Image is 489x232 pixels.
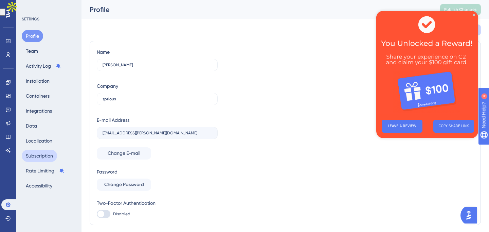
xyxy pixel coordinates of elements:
button: Data [22,120,41,132]
div: Close Preview [96,3,99,5]
iframe: UserGuiding AI Assistant Launcher [460,205,481,226]
div: SETTINGS [22,16,77,22]
div: E-mail Address [97,116,129,124]
button: Integrations [22,105,56,117]
input: Name Surname [103,63,212,67]
div: Company [97,82,118,90]
div: Two-Factor Authentication [97,199,218,207]
button: Activity Log [22,60,65,72]
button: COPY SHARE LINK [57,109,98,122]
div: Name [97,48,110,56]
span: Disabled [113,211,130,217]
button: Localization [22,135,56,147]
div: 4 [47,3,49,9]
button: Rate Limiting [22,165,69,177]
button: Installation [22,75,54,87]
span: Change Password [104,181,144,189]
button: Accessibility [22,180,56,192]
div: Password [97,168,218,176]
button: LEAVE A REVIEW [5,109,46,122]
button: Team [22,45,42,57]
button: Containers [22,90,54,102]
button: Subscription [22,150,57,162]
input: E-mail Address [103,131,212,135]
button: Change E-mail [97,147,151,160]
span: Need Help? [16,2,42,10]
span: Change E-mail [108,149,140,158]
button: Profile [22,30,43,42]
input: Company Name [103,97,212,101]
button: Change Password [97,179,151,191]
